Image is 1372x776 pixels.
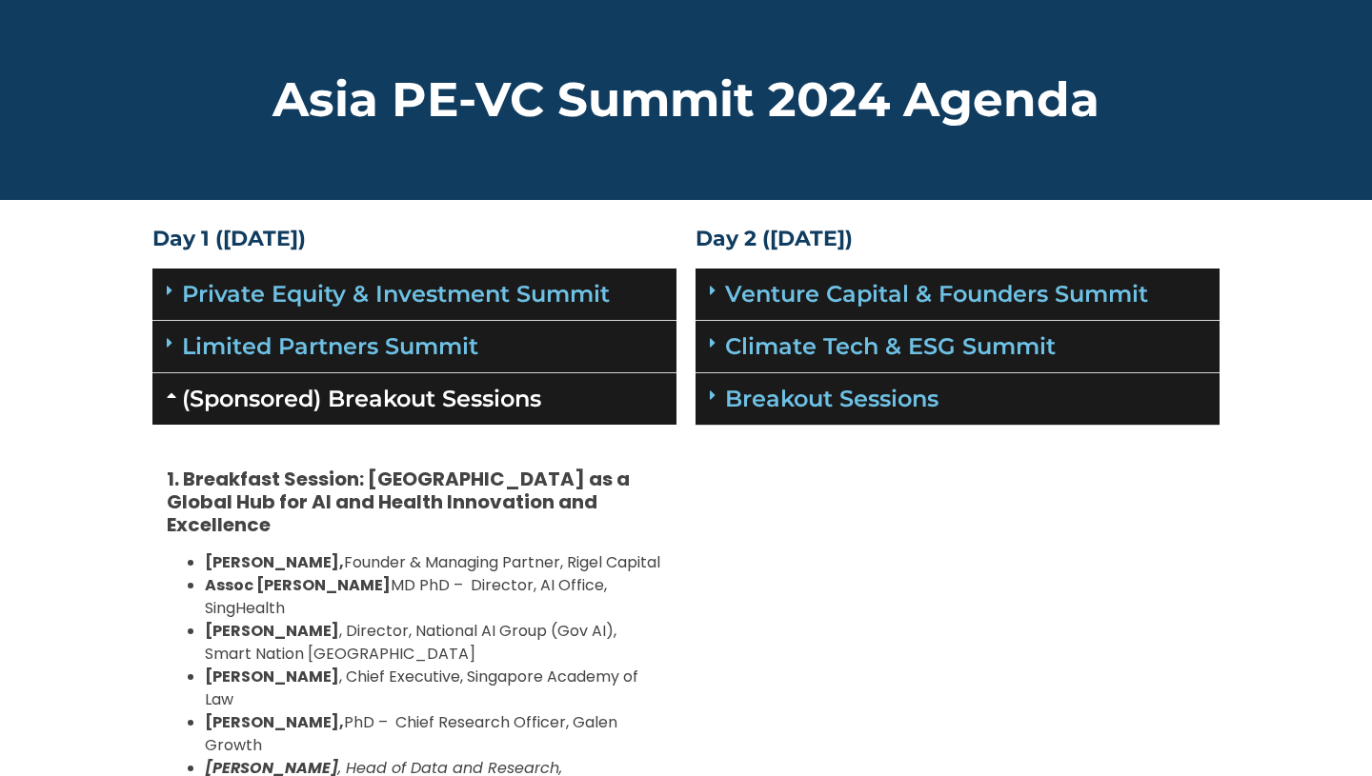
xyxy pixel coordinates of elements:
h2: Asia PE-VC Summit 2024 Agenda [152,76,1220,124]
a: (Sponsored) Breakout Sessions [182,385,541,412]
a: Venture Capital & Founders​ Summit [725,280,1148,308]
b: [PERSON_NAME], [205,711,344,733]
a: Limited Partners Summit [182,332,478,360]
a: Breakout Sessions [725,385,938,412]
li: MD PhD – Director, AI Office, SingHealth [205,574,662,620]
li: , Chief Executive, Singapore Academy of Law [205,666,662,711]
a: Climate Tech & ESG Summit [725,332,1056,360]
b: [PERSON_NAME] [205,666,339,687]
b: [PERSON_NAME], [205,551,344,573]
a: Private Equity & Investment Summit [182,280,610,308]
li: PhD – Chief Research Officer, Galen Growth [205,711,662,757]
h4: Day 1 ([DATE]) [152,229,676,249]
h4: Day 2 ([DATE]) [696,229,1220,249]
b: Assoc [PERSON_NAME] [205,574,391,596]
li: , Director, National AI Group (Gov AI), Smart Nation [GEOGRAPHIC_DATA] [205,620,662,666]
li: Founder & Managing Partner, Rigel Capital [205,551,662,574]
b: 1. Breakfast Session: [GEOGRAPHIC_DATA] as a Global Hub for AI and Health Innovation and Excellence [167,466,630,538]
b: [PERSON_NAME] [205,620,339,642]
